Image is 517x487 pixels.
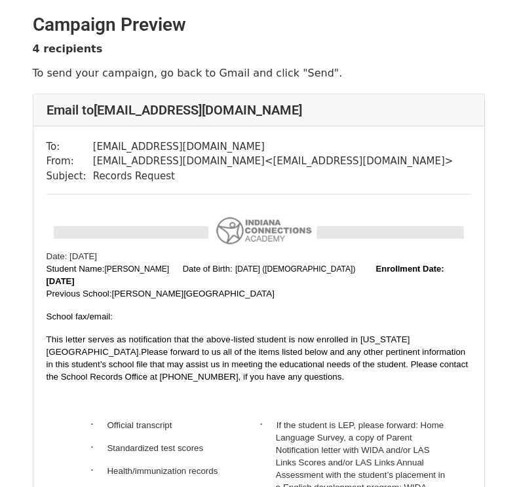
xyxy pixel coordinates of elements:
span: [PERSON_NAME] [104,264,169,274]
span: Student Name: [47,264,105,274]
p: To send your campaign, go back to Gmail and click "Send". [33,66,485,80]
font: Date of Birth [183,264,230,274]
td: From: [47,154,93,169]
font: [DATE] [47,276,75,286]
span: · [90,465,107,476]
h2: Campaign Preview [33,14,485,36]
font: : [178,264,232,274]
td: [EMAIL_ADDRESS][DOMAIN_NAME] [93,139,453,154]
td: [EMAIL_ADDRESS][DOMAIN_NAME] < [EMAIL_ADDRESS][DOMAIN_NAME] > [93,154,453,169]
span: This letter serves as notification that the above-listed student is now enrolled in [US_STATE][GE... [47,334,410,357]
span: School fax/email: [47,312,113,321]
span: Health/immunization records [107,466,218,476]
span: · [260,419,277,430]
span: Standardized test scores [107,443,203,453]
font: [PERSON_NAME][GEOGRAPHIC_DATA] [112,289,275,298]
h4: Email to [EMAIL_ADDRESS][DOMAIN_NAME] [47,102,471,118]
td: Records Request [93,169,453,184]
span: Date: [DATE] [47,251,98,261]
strong: 4 recipients [33,43,103,55]
span: Official transcript [107,420,172,430]
td: Subject: [47,169,93,184]
span: [DATE] ([DEMOGRAPHIC_DATA]) [235,264,355,274]
span: Previous School: [47,289,275,298]
span: Please forward to us all of the items listed below and any other pertinent information in this st... [47,347,469,382]
font: Enrollment Date: [376,264,444,274]
span: · [90,442,107,453]
span: · [90,419,107,430]
td: To: [47,139,93,154]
